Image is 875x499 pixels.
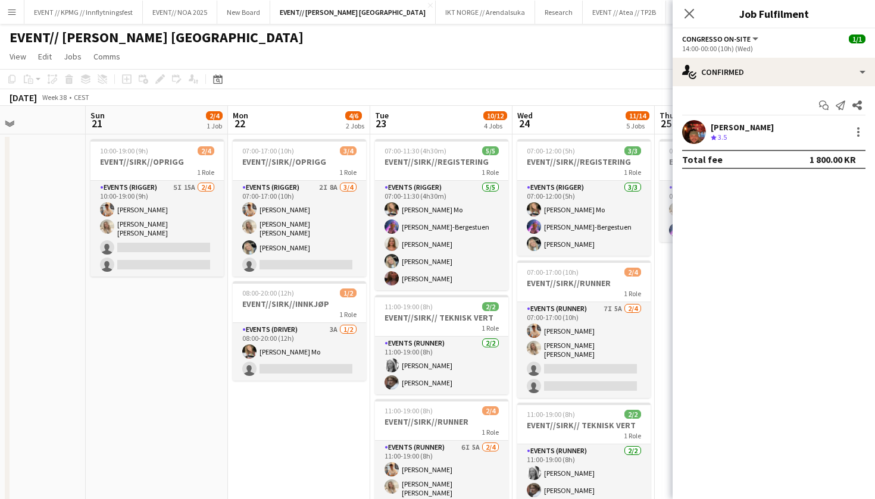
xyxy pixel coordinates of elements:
app-job-card: 08:00-20:00 (12h)1/2EVENT//SIRK//INNKJØP1 RoleEvents (Driver)3A1/208:00-20:00 (12h)[PERSON_NAME] Mo [233,281,366,381]
span: 5/5 [482,146,499,155]
span: 1 Role [339,310,357,319]
span: 25 [658,117,674,130]
app-job-card: 07:00-12:00 (5h)3/3EVENT//SIRK//REGISTERING1 RoleEvents (Rigger)3/307:00-12:00 (5h)[PERSON_NAME] ... [517,139,651,256]
button: EVENT // Atea Community 2025 [666,1,780,24]
span: 1 Role [482,168,499,177]
span: 3/4 [340,146,357,155]
div: 2 Jobs [346,121,364,130]
button: EVENT// [PERSON_NAME] [GEOGRAPHIC_DATA] [270,1,436,24]
button: Research [535,1,583,24]
h3: Job Fulfilment [673,6,875,21]
a: Jobs [59,49,86,64]
h3: EVENT//SIRK// TEKNISK VERT [517,420,651,431]
span: 2/4 [624,268,641,277]
span: 07:00-17:00 (10h) [527,268,579,277]
span: Mon [233,110,248,121]
span: 3/3 [624,146,641,155]
h3: EVENT//SIRK//INNKJØP [233,299,366,309]
button: IKT NORGE // Arendalsuka [436,1,535,24]
span: 22 [231,117,248,130]
h1: EVENT// [PERSON_NAME] [GEOGRAPHIC_DATA] [10,29,304,46]
span: 2/4 [198,146,214,155]
app-card-role: Events (Driver)2/208:00-20:00 (12h)[PERSON_NAME] [PERSON_NAME][PERSON_NAME]-Bergestuen [660,181,793,242]
a: Edit [33,49,57,64]
h3: EVENT//SIRK// TEKNISK VERT [375,312,508,323]
div: 5 Jobs [626,121,649,130]
span: 1 Role [197,168,214,177]
span: Sun [90,110,105,121]
app-card-role: Events (Runner)2/211:00-19:00 (8h)[PERSON_NAME][PERSON_NAME] [375,337,508,394]
span: 2/2 [482,302,499,311]
span: 1 Role [624,289,641,298]
span: 1 Role [339,168,357,177]
app-card-role: Events (Rigger)5/507:00-11:30 (4h30m)[PERSON_NAME] Mo[PERSON_NAME]-Bergestuen[PERSON_NAME][PERSON... [375,181,508,290]
span: Thu [660,110,674,121]
div: CEST [74,93,89,102]
div: Confirmed [673,58,875,86]
div: [PERSON_NAME] [711,122,774,133]
span: 3.5 [718,133,727,142]
app-card-role: Events (Runner)7I5A2/407:00-17:00 (10h)[PERSON_NAME][PERSON_NAME] [PERSON_NAME] [517,302,651,398]
span: 1 Role [624,431,641,440]
app-card-role: Events (Driver)3A1/208:00-20:00 (12h)[PERSON_NAME] Mo [233,323,366,381]
div: 1 800.00 KR [810,153,856,165]
span: 2/4 [206,111,223,120]
span: Congresso On-site [682,34,751,43]
span: 08:00-20:00 (12h) [242,288,294,297]
a: View [5,49,31,64]
span: 1 Role [624,168,641,177]
button: EVENT// NOA 2025 [143,1,217,24]
span: Jobs [64,51,82,62]
app-card-role: Events (Rigger)2I8A3/407:00-17:00 (10h)[PERSON_NAME][PERSON_NAME] [PERSON_NAME][PERSON_NAME] [233,181,366,277]
span: 2/4 [482,406,499,415]
a: Comms [89,49,125,64]
button: New Board [217,1,270,24]
span: 07:00-12:00 (5h) [527,146,575,155]
app-job-card: 07:00-17:00 (10h)3/4EVENT//SIRK//OPRIGG1 RoleEvents (Rigger)2I8A3/407:00-17:00 (10h)[PERSON_NAME]... [233,139,366,277]
span: 21 [89,117,105,130]
span: 11:00-19:00 (8h) [385,302,433,311]
app-card-role: Events (Rigger)5I15A2/410:00-19:00 (9h)[PERSON_NAME][PERSON_NAME] [PERSON_NAME] [90,181,224,277]
span: 4/6 [345,111,362,120]
span: 24 [515,117,533,130]
span: 10/12 [483,111,507,120]
div: [DATE] [10,92,37,103]
span: 1 Role [482,428,499,437]
span: 07:00-11:30 (4h30m) [385,146,446,155]
div: 4 Jobs [484,121,507,130]
div: 1 Job [207,121,222,130]
h3: EVENT//SIRK//REGISTERING [375,156,508,167]
h3: EVENT//SIRK//OPRIGG [233,156,366,167]
app-job-card: 10:00-19:00 (9h)2/4EVENT//SIRK//OPRIGG1 RoleEvents (Rigger)5I15A2/410:00-19:00 (9h)[PERSON_NAME][... [90,139,224,277]
app-job-card: 07:00-11:30 (4h30m)5/5EVENT//SIRK//REGISTERING1 RoleEvents (Rigger)5/507:00-11:30 (4h30m)[PERSON_... [375,139,508,290]
button: Congresso On-site [682,34,760,43]
span: 10:00-19:00 (9h) [100,146,148,155]
app-job-card: 07:00-17:00 (10h)2/4EVENT//SIRK//RUNNER1 RoleEvents (Runner)7I5A2/407:00-17:00 (10h)[PERSON_NAME]... [517,261,651,398]
span: 1/2 [340,288,357,297]
span: 07:00-17:00 (10h) [242,146,294,155]
app-job-card: 11:00-19:00 (8h)2/2EVENT//SIRK// TEKNISK VERT1 RoleEvents (Runner)2/211:00-19:00 (8h)[PERSON_NAME... [375,295,508,394]
h3: EVENT//SIRK//RUNNER [375,416,508,427]
span: View [10,51,26,62]
span: 08:00-20:00 (12h) [669,146,721,155]
span: Tue [375,110,389,121]
span: 23 [373,117,389,130]
div: Total fee [682,153,723,165]
span: Edit [38,51,52,62]
span: 11:00-19:00 (8h) [385,406,433,415]
h3: EVENT//SIRK//TILBAKELVERING [660,156,793,167]
app-job-card: 08:00-20:00 (12h)2/2EVENT//SIRK//TILBAKELVERING1 RoleEvents (Driver)2/208:00-20:00 (12h)[PERSON_N... [660,139,793,242]
h3: EVENT//SIRK//RUNNER [517,278,651,288]
button: EVENT // Atea // TP2B [583,1,666,24]
span: Comms [93,51,120,62]
span: Wed [517,110,533,121]
span: 1/1 [849,34,865,43]
span: 11:00-19:00 (8h) [527,410,575,419]
div: 14:00-00:00 (10h) (Wed) [682,44,865,53]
